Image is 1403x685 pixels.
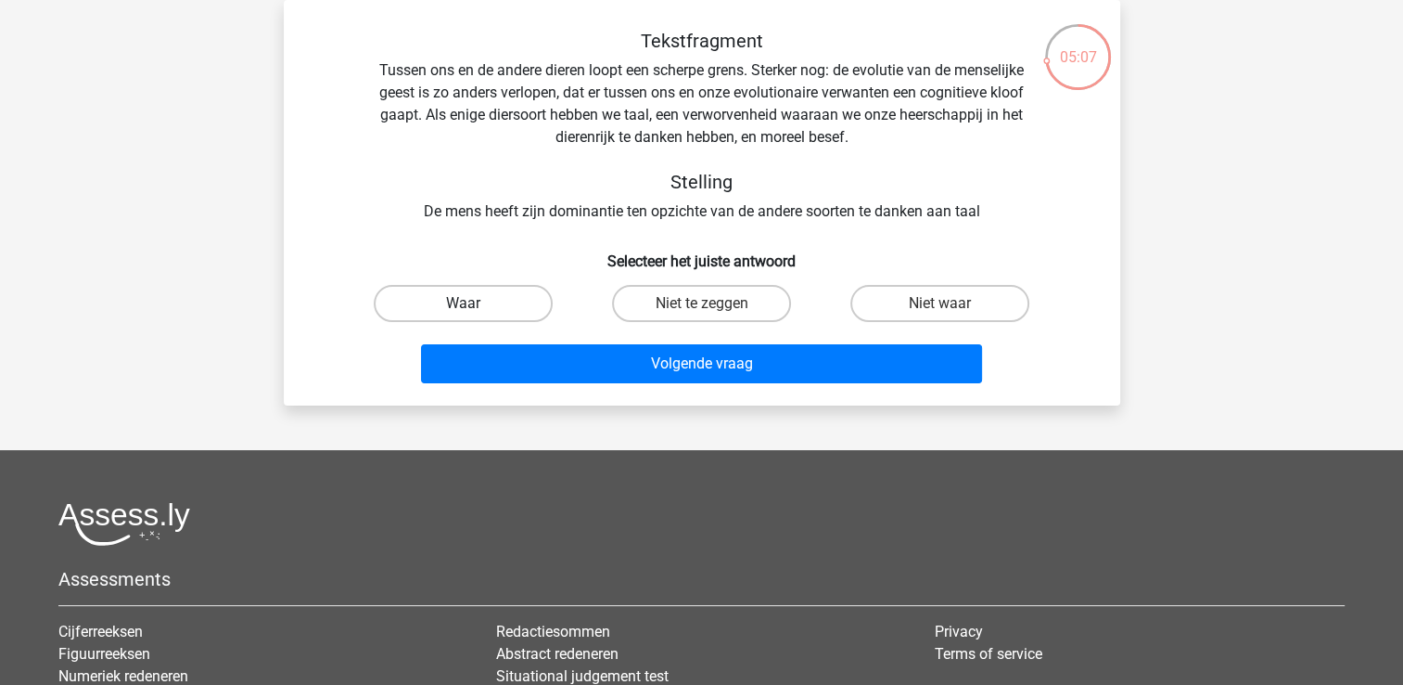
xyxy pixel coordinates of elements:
img: Assessly logo [58,502,190,546]
label: Niet waar [850,285,1029,322]
a: Cijferreeksen [58,623,143,640]
a: Numeriek redeneren [58,667,188,685]
h5: Assessments [58,568,1345,590]
button: Volgende vraag [421,344,982,383]
a: Redactiesommen [496,623,610,640]
h5: Tekstfragment [373,30,1031,52]
label: Waar [374,285,553,322]
a: Figuurreeksen [58,645,150,663]
a: Privacy [935,623,983,640]
a: Abstract redeneren [496,645,619,663]
a: Situational judgement test [496,667,669,685]
a: Terms of service [935,645,1042,663]
label: Niet te zeggen [612,285,791,322]
h6: Selecteer het juiste antwoord [313,238,1091,270]
div: Tussen ons en de andere dieren loopt een scherpe grens. Sterker nog: de evolutie van de menselijk... [313,30,1091,223]
div: 05:07 [1043,22,1113,69]
h5: Stelling [373,171,1031,193]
